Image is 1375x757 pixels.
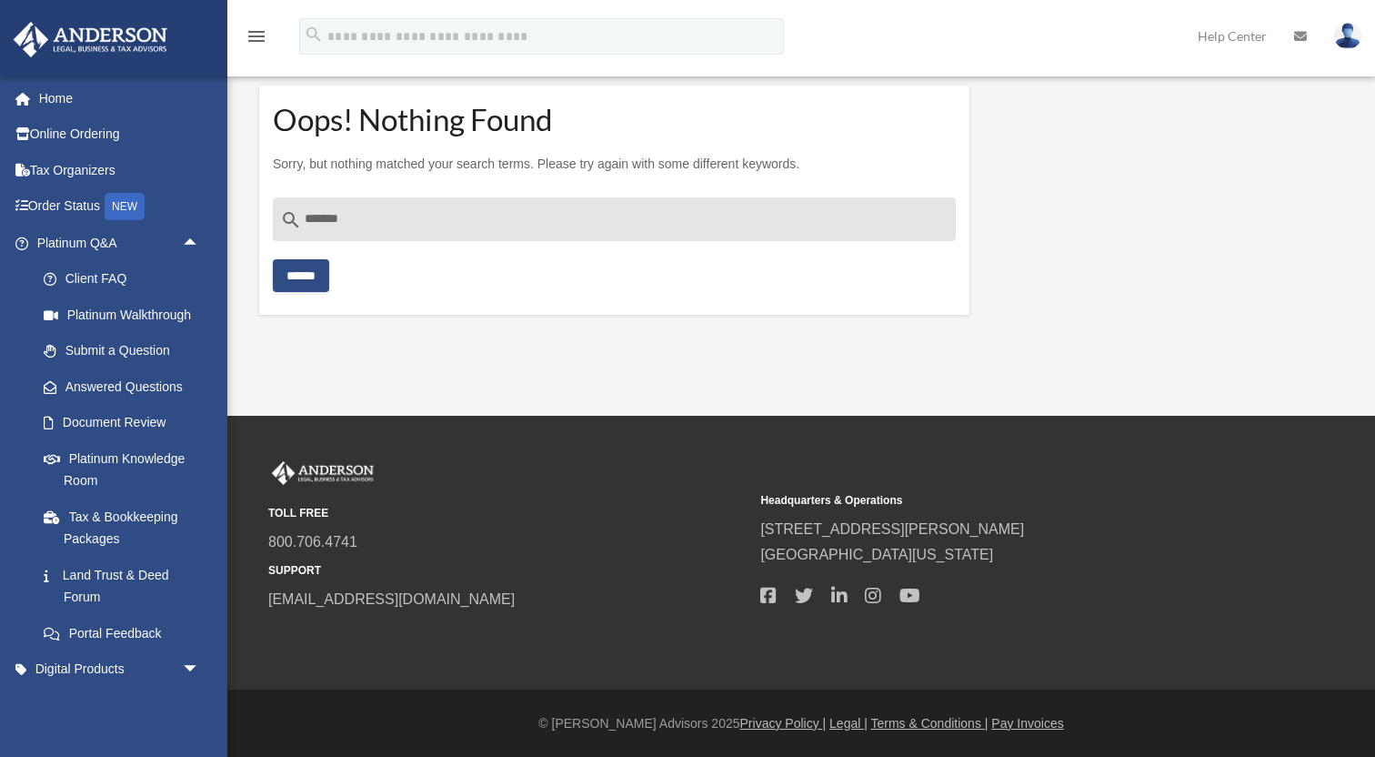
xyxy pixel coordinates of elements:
[268,534,357,550] a: 800.706.4741
[182,225,218,262] span: arrow_drop_up
[13,188,227,226] a: Order StatusNEW
[760,491,1240,510] small: Headquarters & Operations
[246,25,267,47] i: menu
[268,591,515,607] a: [EMAIL_ADDRESS][DOMAIN_NAME]
[13,651,227,688] a: Digital Productsarrow_drop_down
[268,504,748,523] small: TOLL FREE
[280,209,302,231] i: search
[227,712,1375,735] div: © [PERSON_NAME] Advisors 2025
[25,440,227,499] a: Platinum Knowledge Room
[25,405,227,441] a: Document Review
[25,499,227,557] a: Tax & Bookkeeping Packages
[273,153,956,176] p: Sorry, but nothing matched your search terms. Please try again with some different keywords.
[25,297,227,333] a: Platinum Walkthrough
[182,651,218,689] span: arrow_drop_down
[829,716,868,731] a: Legal |
[991,716,1063,731] a: Pay Invoices
[8,22,173,57] img: Anderson Advisors Platinum Portal
[182,687,218,724] span: arrow_drop_down
[25,368,227,405] a: Answered Questions
[105,193,145,220] div: NEW
[13,225,227,261] a: Platinum Q&Aarrow_drop_up
[268,561,748,580] small: SUPPORT
[268,461,377,485] img: Anderson Advisors Platinum Portal
[246,32,267,47] a: menu
[13,687,227,723] a: My Entitiesarrow_drop_down
[13,116,227,153] a: Online Ordering
[273,108,956,131] h1: Oops! Nothing Found
[25,557,227,615] a: Land Trust & Deed Forum
[25,261,227,298] a: Client FAQ
[13,152,227,188] a: Tax Organizers
[1334,23,1361,49] img: User Pic
[25,333,227,369] a: Submit a Question
[25,615,227,651] a: Portal Feedback
[13,80,218,116] a: Home
[760,547,993,562] a: [GEOGRAPHIC_DATA][US_STATE]
[304,25,324,45] i: search
[871,716,989,731] a: Terms & Conditions |
[760,521,1024,537] a: [STREET_ADDRESS][PERSON_NAME]
[740,716,827,731] a: Privacy Policy |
